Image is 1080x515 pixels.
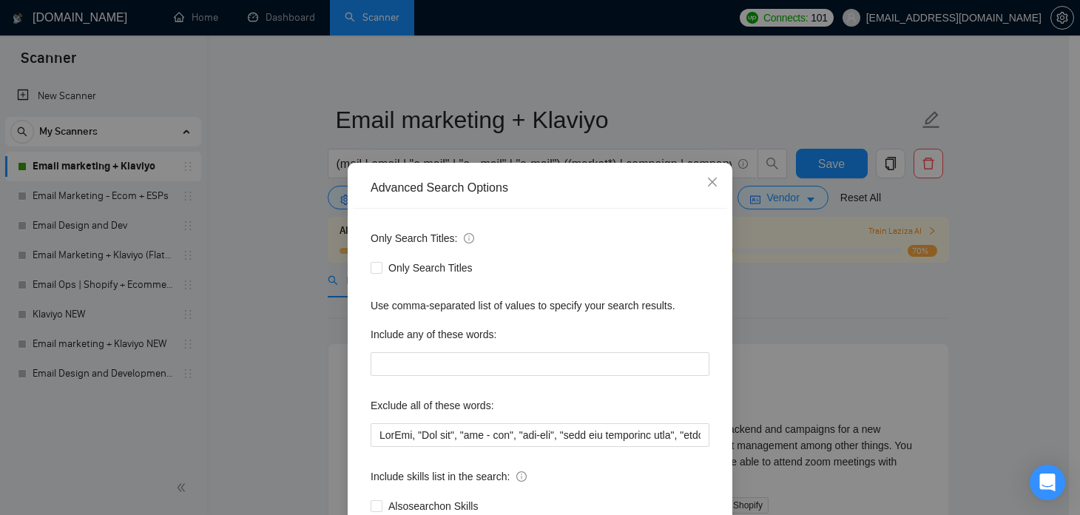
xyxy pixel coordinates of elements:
[382,498,484,514] span: Also search on Skills
[371,323,496,346] label: Include any of these words:
[371,230,474,246] span: Only Search Titles:
[516,471,527,482] span: info-circle
[371,297,709,314] div: Use comma-separated list of values to specify your search results.
[371,180,709,196] div: Advanced Search Options
[464,233,474,243] span: info-circle
[371,394,494,417] label: Exclude all of these words:
[382,260,479,276] span: Only Search Titles
[1030,465,1065,500] div: Open Intercom Messenger
[371,468,527,485] span: Include skills list in the search:
[706,176,718,188] span: close
[692,163,732,203] button: Close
